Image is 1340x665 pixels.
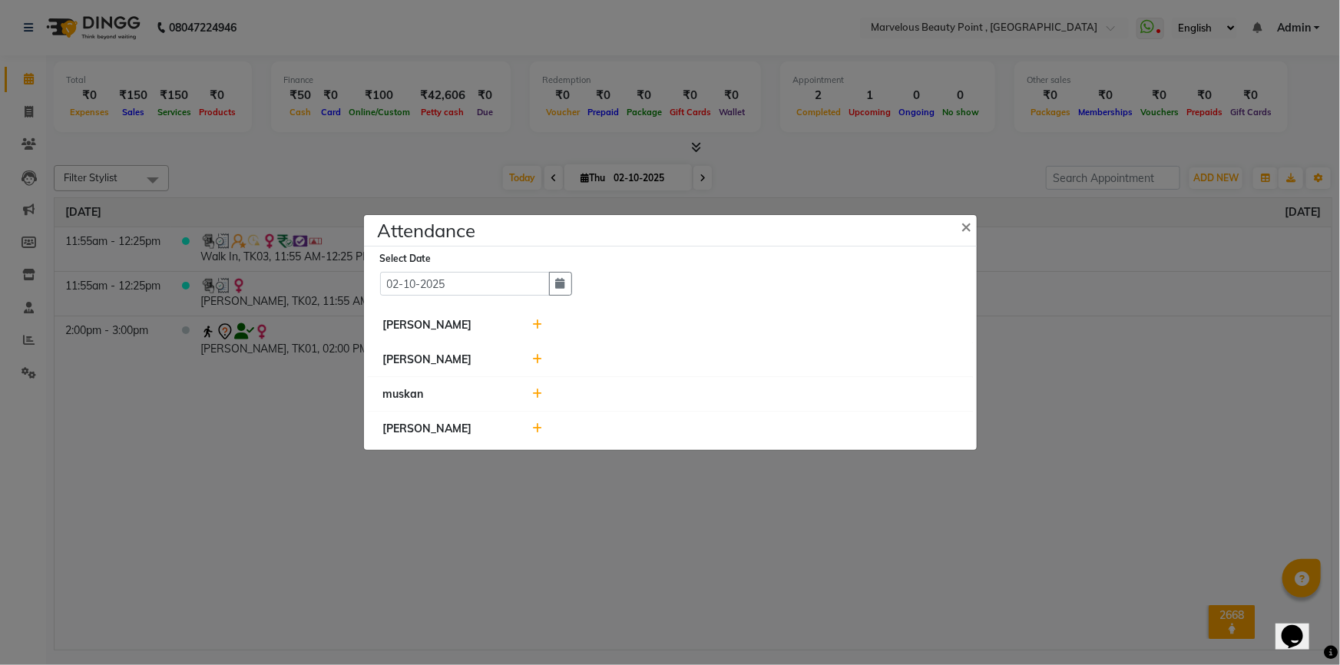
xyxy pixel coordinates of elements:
input: Select date [380,272,550,296]
span: × [961,214,972,237]
button: Close [949,204,988,247]
h4: Attendance [378,217,476,244]
label: Select Date [380,252,432,266]
iframe: chat widget [1275,604,1325,650]
div: [PERSON_NAME] [372,421,521,437]
div: [PERSON_NAME] [372,352,521,368]
div: muskan [372,386,521,402]
div: [PERSON_NAME] [372,317,521,333]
